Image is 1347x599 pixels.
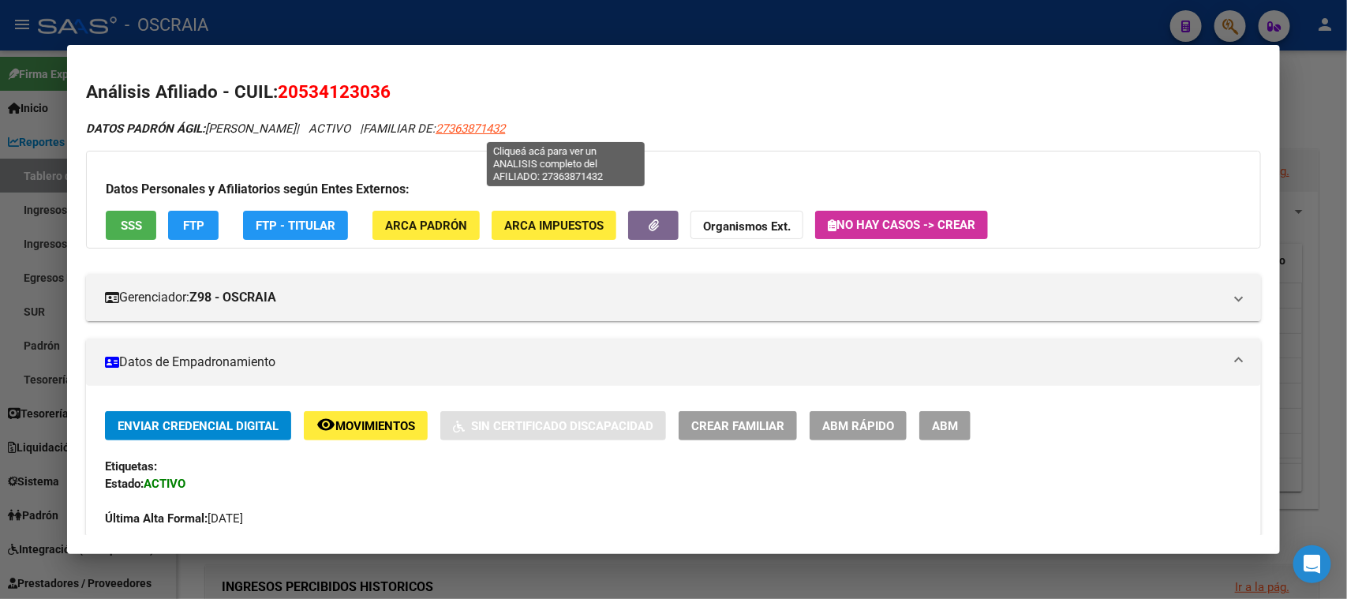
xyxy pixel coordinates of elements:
[703,219,791,234] strong: Organismos Ext.
[278,81,391,102] span: 20534123036
[105,353,1222,372] mat-panel-title: Datos de Empadronamiento
[105,511,243,526] span: [DATE]
[919,411,971,440] button: ABM
[86,122,205,136] strong: DATOS PADRÓN ÁGIL:
[679,411,797,440] button: Crear Familiar
[118,419,279,433] span: Enviar Credencial Digital
[105,288,1222,307] mat-panel-title: Gerenciador:
[106,211,156,240] button: SSS
[121,219,142,233] span: SSS
[106,180,1240,199] h3: Datos Personales y Afiliatorios según Entes Externos:
[105,477,144,491] strong: Estado:
[105,511,208,526] strong: Última Alta Formal:
[335,419,415,433] span: Movimientos
[815,211,988,239] button: No hay casos -> Crear
[436,122,505,136] span: 27363871432
[105,459,157,474] strong: Etiquetas:
[86,79,1260,106] h2: Análisis Afiliado - CUIL:
[810,411,907,440] button: ABM Rápido
[304,411,428,440] button: Movimientos
[86,339,1260,386] mat-expansion-panel-header: Datos de Empadronamiento
[189,288,276,307] strong: Z98 - OSCRAIA
[828,218,975,232] span: No hay casos -> Crear
[168,211,219,240] button: FTP
[363,122,505,136] span: FAMILIAR DE:
[690,211,803,240] button: Organismos Ext.
[822,419,894,433] span: ABM Rápido
[691,419,784,433] span: Crear Familiar
[471,419,653,433] span: Sin Certificado Discapacidad
[932,419,958,433] span: ABM
[183,219,204,233] span: FTP
[256,219,335,233] span: FTP - Titular
[105,411,291,440] button: Enviar Credencial Digital
[86,122,296,136] span: [PERSON_NAME]
[504,219,604,233] span: ARCA Impuestos
[440,411,666,440] button: Sin Certificado Discapacidad
[372,211,480,240] button: ARCA Padrón
[385,219,467,233] span: ARCA Padrón
[316,415,335,434] mat-icon: remove_red_eye
[144,477,185,491] strong: ACTIVO
[492,211,616,240] button: ARCA Impuestos
[86,274,1260,321] mat-expansion-panel-header: Gerenciador:Z98 - OSCRAIA
[1293,545,1331,583] div: Open Intercom Messenger
[86,122,505,136] i: | ACTIVO |
[243,211,348,240] button: FTP - Titular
